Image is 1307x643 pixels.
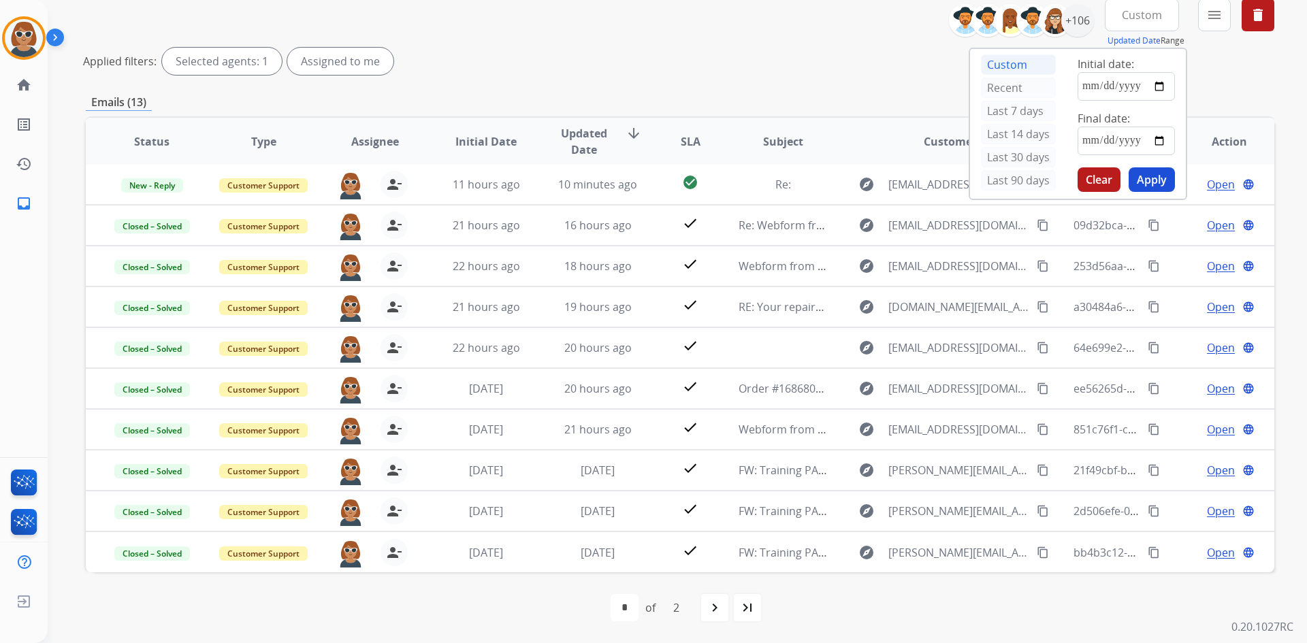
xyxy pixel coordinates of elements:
img: agent-avatar [337,212,364,240]
span: 22 hours ago [453,340,520,355]
mat-icon: navigate_next [707,599,723,616]
img: agent-avatar [337,334,364,363]
span: FW: Training PA5: Do Not Assign ([PERSON_NAME]) [739,504,997,518]
button: Clear [1078,167,1120,192]
span: Open [1207,176,1235,193]
mat-icon: content_copy [1037,546,1049,559]
div: Last 14 days [981,124,1056,144]
span: 20 hours ago [564,340,632,355]
span: Open [1207,380,1235,397]
mat-icon: content_copy [1037,260,1049,272]
mat-icon: content_copy [1148,464,1160,476]
span: FW: Training PA3: Do Not Assign ([PERSON_NAME]) [739,545,997,560]
mat-icon: content_copy [1148,342,1160,354]
span: [EMAIL_ADDRESS][DOMAIN_NAME] [888,217,1029,233]
img: avatar [5,19,43,57]
mat-icon: check [682,215,698,231]
mat-icon: home [16,77,32,93]
span: Custom [1122,12,1162,18]
span: 851c76f1-c650-464b-8746-0d14a7212a3a [1074,422,1280,437]
span: Open [1207,258,1235,274]
span: 253d56aa-4403-454d-961c-445683572aee [1074,259,1284,274]
span: Closed – Solved [114,382,190,397]
span: 21f49cbf-bc15-4156-a104-d402c2dd5a8e [1074,463,1279,478]
span: [DATE] [469,381,503,396]
span: 21 hours ago [453,218,520,233]
span: SLA [681,133,700,150]
button: Apply [1129,167,1175,192]
mat-icon: language [1242,505,1255,517]
div: Last 30 days [981,147,1056,167]
span: Assignee [351,133,399,150]
mat-icon: person_remove [386,380,402,397]
span: FW: Training PA2: Do Not Assign ([PERSON_NAME]) [739,463,997,478]
span: 16 hours ago [564,218,632,233]
span: [DATE] [469,504,503,518]
span: Open [1207,503,1235,519]
button: Updated Date [1108,35,1161,46]
span: Closed – Solved [114,301,190,315]
mat-icon: list_alt [16,116,32,133]
span: Open [1207,217,1235,233]
mat-icon: check_circle [682,174,698,191]
span: New - Reply [121,178,183,193]
mat-icon: language [1242,301,1255,313]
div: Last 90 days [981,170,1056,191]
mat-icon: content_copy [1037,301,1049,313]
mat-icon: content_copy [1037,423,1049,435]
mat-icon: language [1242,423,1255,435]
mat-icon: language [1242,342,1255,354]
span: [PERSON_NAME][EMAIL_ADDRESS][DOMAIN_NAME] [888,503,1029,519]
span: 11 hours ago [453,177,520,192]
span: 19 hours ago [564,299,632,314]
mat-icon: explore [858,380,875,397]
span: Re: Webform from [EMAIL_ADDRESS][DOMAIN_NAME] on [DATE] [739,218,1065,233]
img: agent-avatar [337,457,364,485]
mat-icon: content_copy [1148,423,1160,435]
img: agent-avatar [337,293,364,322]
img: agent-avatar [337,497,364,526]
mat-icon: person_remove [386,217,402,233]
span: Customer Support [219,505,308,519]
span: RE: Your repaired product has shipped [739,299,938,314]
span: [EMAIL_ADDRESS][DOMAIN_NAME] [888,421,1029,438]
mat-icon: content_copy [1037,505,1049,517]
span: Open [1207,462,1235,478]
mat-icon: check [682,501,698,517]
mat-icon: person_remove [386,503,402,519]
div: Selected agents: 1 [162,48,282,75]
span: Initial Date [455,133,517,150]
span: ee56265d-1922-4a91-aabc-be85d9a1bd7a [1074,381,1287,396]
span: Customer Support [219,546,308,561]
div: Last 7 days [981,101,1056,121]
span: Open [1207,421,1235,438]
mat-icon: check [682,256,698,272]
span: 2d506efe-0329-497c-85a5-299c6088f564 [1074,504,1277,518]
mat-icon: person_remove [386,544,402,561]
mat-icon: content_copy [1148,546,1160,559]
mat-icon: language [1242,260,1255,272]
span: Order #168680250 (9097534993) [739,381,905,396]
mat-icon: inbox [16,195,32,212]
mat-icon: explore [858,340,875,356]
img: agent-avatar [337,171,364,199]
mat-icon: explore [858,421,875,438]
span: Customer Support [219,178,308,193]
span: Customer Support [219,301,308,315]
span: [DATE] [581,463,615,478]
span: [EMAIL_ADDRESS][DOMAIN_NAME] [888,258,1029,274]
span: [EMAIL_ADDRESS][DOMAIN_NAME] [888,380,1029,397]
span: Closed – Solved [114,219,190,233]
span: [EMAIL_ADDRESS][DOMAIN_NAME] [888,340,1029,356]
mat-icon: person_remove [386,421,402,438]
mat-icon: explore [858,544,875,561]
mat-icon: content_copy [1148,301,1160,313]
span: Closed – Solved [114,546,190,561]
mat-icon: person_remove [386,258,402,274]
span: 22 hours ago [453,259,520,274]
mat-icon: check [682,337,698,354]
span: Closed – Solved [114,260,190,274]
mat-icon: content_copy [1037,342,1049,354]
span: Updated Date [553,125,615,158]
span: Final date: [1078,111,1130,126]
